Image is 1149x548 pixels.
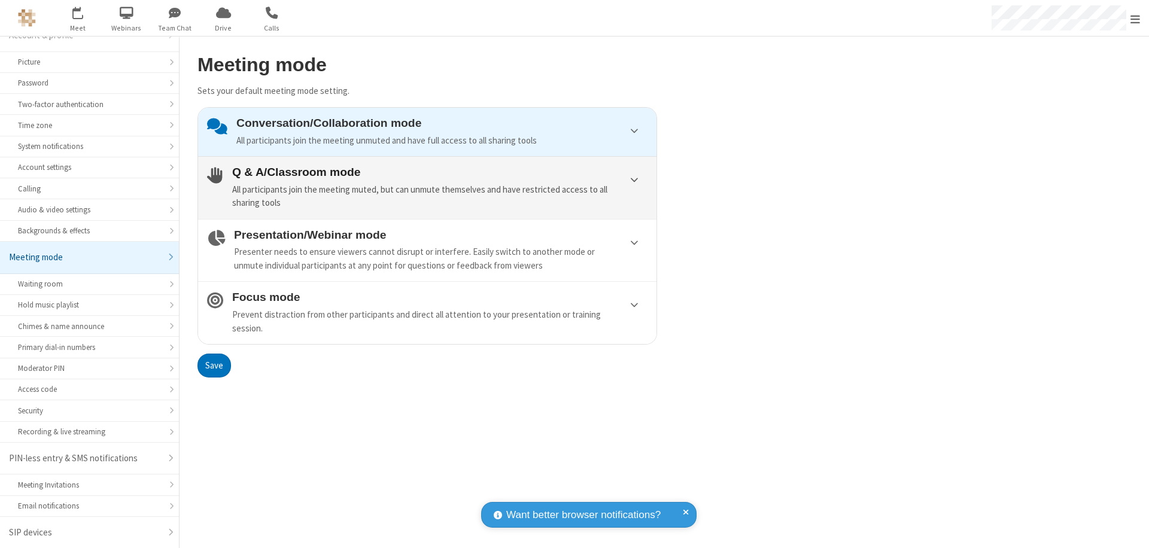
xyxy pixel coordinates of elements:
[197,84,657,98] p: Sets your default meeting mode setting.
[18,120,161,131] div: Time zone
[18,342,161,353] div: Primary dial-in numbers
[18,225,161,236] div: Backgrounds & effects
[18,56,161,68] div: Picture
[18,405,161,416] div: Security
[18,162,161,173] div: Account settings
[232,308,648,335] div: Prevent distraction from other participants and direct all attention to your presentation or trai...
[18,9,36,27] img: QA Selenium DO NOT DELETE OR CHANGE
[153,23,197,34] span: Team Chat
[18,479,161,491] div: Meeting Invitations
[201,23,246,34] span: Drive
[18,383,161,395] div: Access code
[232,291,648,303] h4: Focus mode
[234,245,648,272] div: Presenter needs to ensure viewers cannot disrupt or interfere. Easily switch to another mode or u...
[18,99,161,110] div: Two-factor authentication
[81,7,89,16] div: 1
[18,299,161,310] div: Hold music playlist
[9,452,161,465] div: PIN-less entry & SMS notifications
[250,23,294,34] span: Calls
[9,251,161,264] div: Meeting mode
[232,183,648,210] div: All participants join the meeting muted, but can unmute themselves and have restricted access to ...
[18,321,161,332] div: Chimes & name announce
[18,500,161,512] div: Email notifications
[9,526,161,540] div: SIP devices
[18,363,161,374] div: Moderator PIN
[197,54,657,75] h2: Meeting mode
[18,77,161,89] div: Password
[506,507,661,523] span: Want better browser notifications?
[232,166,648,178] h4: Q & A/Classroom mode
[18,183,161,194] div: Calling
[104,23,149,34] span: Webinars
[56,23,101,34] span: Meet
[18,141,161,152] div: System notifications
[18,204,161,215] div: Audio & video settings
[18,426,161,437] div: Recording & live streaming
[234,229,648,241] h4: Presentation/Webinar mode
[1119,517,1140,540] iframe: Chat
[236,117,648,129] h4: Conversation/Collaboration mode
[18,278,161,290] div: Waiting room
[236,134,648,148] div: All participants join the meeting unmuted and have full access to all sharing tools
[197,354,231,377] button: Save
